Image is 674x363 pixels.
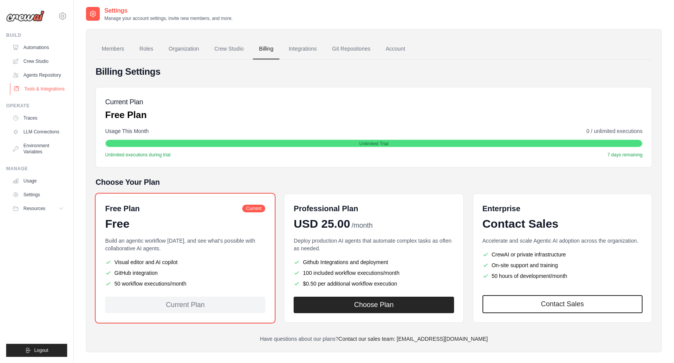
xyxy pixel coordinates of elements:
li: Github Integrations and deployment [294,258,454,266]
span: Unlimited executions during trial [105,152,170,158]
span: Resources [23,205,45,212]
h5: Current Plan [105,97,147,107]
li: GitHub integration [105,269,265,277]
span: Current [242,205,265,212]
li: On-site support and training [482,261,643,269]
a: Roles [133,39,159,59]
div: Contact Sales [482,217,643,231]
div: Current Plan [105,297,265,313]
a: Tools & Integrations [10,83,68,95]
a: Settings [9,189,67,201]
h6: Free Plan [105,203,140,214]
div: Operate [6,103,67,109]
li: 50 workflow executions/month [105,280,265,287]
img: Logo [6,10,45,22]
span: Unlimited Trial [359,141,388,147]
span: Logout [34,347,48,353]
a: Organization [162,39,205,59]
a: Contact Sales [482,295,643,313]
a: Account [380,39,411,59]
span: USD 25.00 [294,217,350,231]
span: Usage This Month [105,127,149,135]
a: Integrations [282,39,323,59]
button: Logout [6,344,67,357]
h4: Billing Settings [96,66,652,78]
a: Usage [9,175,67,187]
a: Automations [9,41,67,54]
a: Agents Repository [9,69,67,81]
li: CrewAI or private infrastructure [482,251,643,258]
p: Have questions about our plans? [96,335,652,343]
p: Deploy production AI agents that automate complex tasks as often as needed. [294,237,454,252]
li: Visual editor and AI copilot [105,258,265,266]
div: Free [105,217,265,231]
li: 100 included workflow executions/month [294,269,454,277]
p: Build an agentic workflow [DATE], and see what's possible with collaborative AI agents. [105,237,265,252]
a: Traces [9,112,67,124]
p: Manage your account settings, invite new members, and more. [104,15,233,21]
li: 50 hours of development/month [482,272,643,280]
p: Free Plan [105,109,147,121]
li: $0.50 per additional workflow execution [294,280,454,287]
a: Git Repositories [326,39,377,59]
span: /month [352,220,373,231]
h6: Professional Plan [294,203,358,214]
a: LLM Connections [9,126,67,138]
span: 7 days remaining [608,152,643,158]
a: Contact our sales team: [EMAIL_ADDRESS][DOMAIN_NAME] [339,336,488,342]
p: Accelerate and scale Agentic AI adoption across the organization. [482,237,643,245]
div: Build [6,32,67,38]
a: Members [96,39,130,59]
button: Choose Plan [294,297,454,313]
h2: Settings [104,6,233,15]
a: Crew Studio [208,39,250,59]
a: Crew Studio [9,55,67,67]
button: Resources [9,202,67,215]
h5: Choose Your Plan [96,177,652,187]
a: Environment Variables [9,140,67,158]
a: Billing [253,39,279,59]
span: 0 / unlimited executions [586,127,643,135]
div: Manage [6,166,67,172]
h6: Enterprise [482,203,643,214]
